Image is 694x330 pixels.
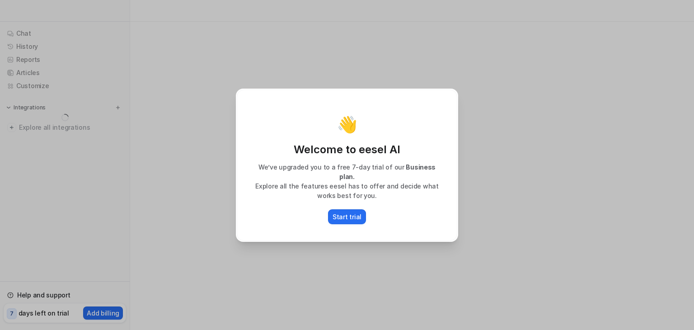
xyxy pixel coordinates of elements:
p: 👋 [337,115,357,133]
p: Explore all the features eesel has to offer and decide what works best for you. [246,181,448,200]
p: Start trial [333,212,361,222]
p: We’ve upgraded you to a free 7-day trial of our [246,162,448,181]
button: Start trial [328,209,366,224]
p: Welcome to eesel AI [246,142,448,157]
